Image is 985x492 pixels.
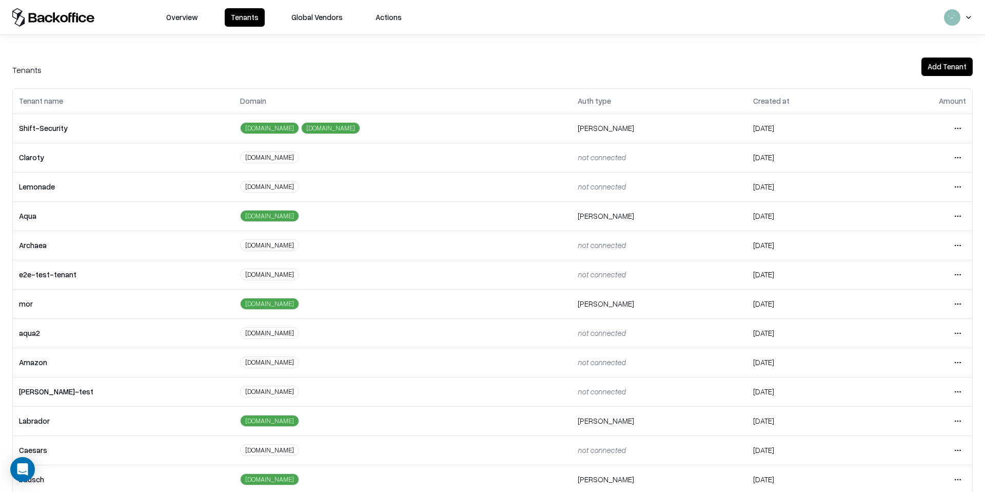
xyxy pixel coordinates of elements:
[10,457,35,482] div: Open Intercom Messenger
[572,89,747,113] th: Auth type
[13,113,234,143] td: Shift-Security
[240,269,299,280] div: [DOMAIN_NAME]
[240,181,299,193] div: [DOMAIN_NAME]
[13,201,234,231] td: Aqua
[578,182,625,191] span: not connected
[225,8,265,27] button: Tenants
[240,415,299,427] div: [DOMAIN_NAME]
[13,260,234,289] td: e2e-test-tenant
[240,386,299,398] div: [DOMAIN_NAME]
[301,122,360,134] div: [DOMAIN_NAME]
[13,89,234,113] th: Tenant name
[578,445,625,455] span: not connected
[240,239,299,251] div: [DOMAIN_NAME]
[747,260,871,289] td: [DATE]
[285,8,349,27] button: Global Vendors
[13,172,234,201] td: Lemonade
[240,444,299,456] div: [DOMAIN_NAME]
[872,89,972,113] th: Amount
[13,348,234,377] td: Amazon
[160,8,204,27] button: Overview
[578,416,634,425] span: [PERSON_NAME]
[578,299,634,308] span: [PERSON_NAME]
[578,475,634,484] span: [PERSON_NAME]
[578,357,625,367] span: not connected
[240,152,299,163] div: [DOMAIN_NAME]
[747,172,871,201] td: [DATE]
[578,270,625,279] span: not connected
[369,8,408,27] button: Actions
[747,436,871,465] td: [DATE]
[240,356,299,368] div: [DOMAIN_NAME]
[747,348,871,377] td: [DATE]
[13,377,234,406] td: [PERSON_NAME]-test
[12,64,42,76] div: Tenants
[747,231,871,260] td: [DATE]
[747,89,871,113] th: Created at
[747,318,871,348] td: [DATE]
[13,289,234,318] td: mor
[747,143,871,172] td: [DATE]
[747,406,871,436] td: [DATE]
[13,436,234,465] td: Caesars
[578,387,625,396] span: not connected
[921,58,973,76] button: Add Tenant
[747,113,871,143] td: [DATE]
[240,474,299,485] div: [DOMAIN_NAME]
[578,211,634,220] span: [PERSON_NAME]
[240,298,299,310] div: [DOMAIN_NAME]
[13,143,234,172] td: Claroty
[747,201,871,231] td: [DATE]
[13,318,234,348] td: aqua2
[240,210,299,222] div: [DOMAIN_NAME]
[13,406,234,436] td: Labrador
[578,328,625,337] span: not connected
[578,240,625,250] span: not connected
[240,327,299,339] div: [DOMAIN_NAME]
[13,231,234,260] td: Archaea
[578,123,634,133] span: [PERSON_NAME]
[240,122,299,134] div: [DOMAIN_NAME]
[747,377,871,406] td: [DATE]
[234,89,572,113] th: Domain
[578,153,625,162] span: not connected
[747,289,871,318] td: [DATE]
